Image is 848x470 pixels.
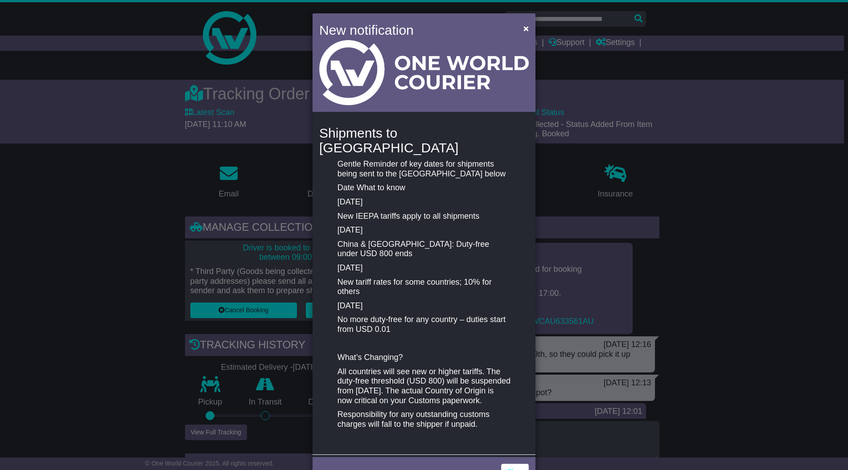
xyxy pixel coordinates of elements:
[338,301,510,311] p: [DATE]
[338,183,510,193] p: Date What to know
[319,126,529,155] h4: Shipments to [GEOGRAPHIC_DATA]
[338,367,510,405] p: All countries will see new or higher tariffs. The duty-free threshold (USD 800) will be suspended...
[319,40,529,105] img: Light
[338,263,510,273] p: [DATE]
[338,159,510,179] p: Gentle Reminder of key dates for shipments being sent to the [GEOGRAPHIC_DATA] below
[338,197,510,207] p: [DATE]
[319,20,510,40] h4: New notification
[338,240,510,259] p: China & [GEOGRAPHIC_DATA]: Duty-free under USD 800 ends
[338,278,510,297] p: New tariff rates for some countries; 10% for others
[519,19,533,37] button: Close
[338,410,510,429] p: Responsibility for any outstanding customs charges will fall to the shipper if unpaid.
[338,315,510,334] p: No more duty-free for any country – duties start from USD 0.01
[338,225,510,235] p: [DATE]
[338,353,510,363] p: What’s Changing?
[338,212,510,221] p: New IEEPA tariffs apply to all shipments
[523,23,529,33] span: ×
